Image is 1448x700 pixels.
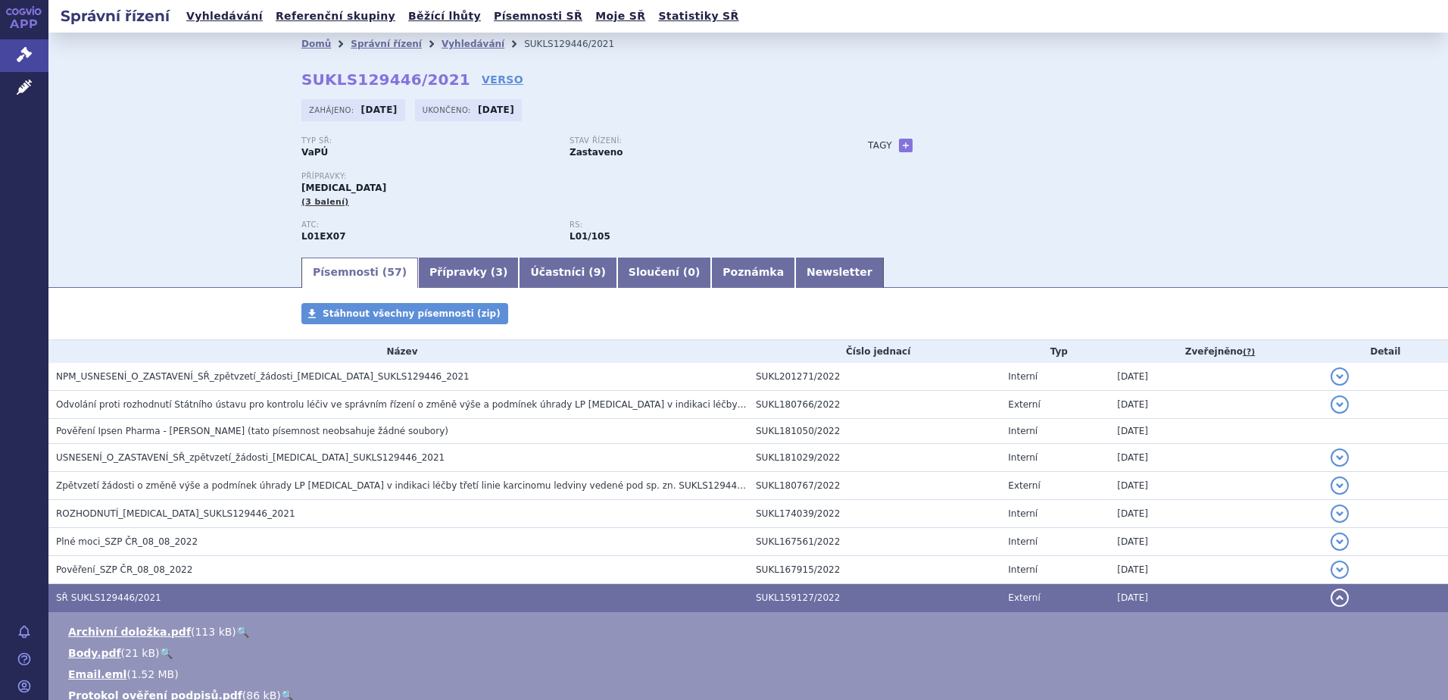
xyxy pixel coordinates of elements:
[1331,561,1349,579] button: detail
[748,500,1000,528] td: SUKL174039/2022
[748,528,1000,556] td: SUKL167561/2022
[48,340,748,363] th: Název
[351,39,422,49] a: Správní řízení
[1000,340,1109,363] th: Typ
[482,72,523,87] a: VERSO
[301,220,554,230] p: ATC:
[56,452,445,463] span: USNESENÍ_O_ZASTAVENÍ_SŘ_zpětvzetí_žádosti_CABOMETYX_SUKLS129446_2021
[68,667,1433,682] li: ( )
[1243,347,1255,358] abbr: (?)
[404,6,485,27] a: Běžící lhůty
[301,70,470,89] strong: SUKLS129446/2021
[1331,448,1349,467] button: detail
[1331,533,1349,551] button: detail
[748,391,1000,419] td: SUKL180766/2022
[301,231,346,242] strong: KABOZANTINIB
[248,426,448,436] span: (tato písemnost neobsahuje žádné soubory)
[56,536,198,547] span: Plné moci_SZP ČR_08_08_2022
[617,258,711,288] a: Sloučení (0)
[309,104,357,116] span: Zahájeno:
[795,258,884,288] a: Newsletter
[570,220,822,230] p: RS:
[301,136,554,145] p: Typ SŘ:
[1008,564,1038,575] span: Interní
[748,363,1000,391] td: SUKL201271/2022
[56,592,161,603] span: SŘ SUKLS129446/2021
[56,564,192,575] span: Pověření_SZP ČR_08_08_2022
[1109,584,1322,612] td: [DATE]
[301,172,838,181] p: Přípravky:
[1109,528,1322,556] td: [DATE]
[1008,508,1038,519] span: Interní
[748,340,1000,363] th: Číslo jednací
[495,266,503,278] span: 3
[68,626,191,638] a: Archivní doložka.pdf
[1331,589,1349,607] button: detail
[748,472,1000,500] td: SUKL180767/2022
[68,624,1433,639] li: ( )
[1008,426,1038,436] span: Interní
[1109,419,1322,444] td: [DATE]
[323,308,501,319] span: Stáhnout všechny písemnosti (zip)
[868,136,892,155] h3: Tagy
[1331,395,1349,414] button: detail
[301,147,328,158] strong: VaPÚ
[748,419,1000,444] td: SUKL181050/2022
[570,147,623,158] strong: Zastaveno
[301,197,349,207] span: (3 balení)
[594,266,601,278] span: 9
[1323,340,1448,363] th: Detail
[182,6,267,27] a: Vyhledávání
[519,258,616,288] a: Účastníci (9)
[524,33,634,55] li: SUKLS129446/2021
[387,266,401,278] span: 57
[1008,480,1040,491] span: Externí
[423,104,474,116] span: Ukončeno:
[442,39,504,49] a: Vyhledávání
[748,556,1000,584] td: SUKL167915/2022
[125,647,155,659] span: 21 kB
[478,105,514,115] strong: [DATE]
[1331,505,1349,523] button: detail
[1331,477,1349,495] button: detail
[56,426,245,436] span: Pověření Ipsen Pharma - Lenka Fehérová
[1008,371,1038,382] span: Interní
[899,139,913,152] a: +
[418,258,519,288] a: Přípravky (3)
[236,626,249,638] a: 🔍
[301,258,418,288] a: Písemnosti (57)
[711,258,795,288] a: Poznámka
[654,6,743,27] a: Statistiky SŘ
[271,6,400,27] a: Referenční skupiny
[1109,444,1322,472] td: [DATE]
[1008,536,1038,547] span: Interní
[570,136,822,145] p: Stav řízení:
[748,444,1000,472] td: SUKL181029/2022
[361,105,398,115] strong: [DATE]
[56,508,295,519] span: ROZHODNUTÍ_CABOMETYX_SUKLS129446_2021
[68,647,121,659] a: Body.pdf
[1109,500,1322,528] td: [DATE]
[1109,363,1322,391] td: [DATE]
[1109,391,1322,419] td: [DATE]
[131,668,174,680] span: 1.52 MB
[48,5,182,27] h2: Správní řízení
[688,266,695,278] span: 0
[570,231,610,242] strong: Cabozantinib
[68,668,126,680] a: Email.eml
[1331,367,1349,386] button: detail
[1109,472,1322,500] td: [DATE]
[160,647,173,659] a: 🔍
[56,480,769,491] span: Zpětvzetí žádosti o změně výše a podmínek úhrady LP CABOMETYX v indikaci léčby třetí linie karcin...
[301,183,386,193] span: [MEDICAL_DATA]
[591,6,650,27] a: Moje SŘ
[489,6,587,27] a: Písemnosti SŘ
[1008,592,1040,603] span: Externí
[1109,340,1322,363] th: Zveřejněno
[56,371,470,382] span: NPM_USNESENÍ_O_ZASTAVENÍ_SŘ_zpětvzetí_žádosti_CABOMETYX_SUKLS129446_2021
[301,303,508,324] a: Stáhnout všechny písemnosti (zip)
[1109,556,1322,584] td: [DATE]
[301,39,331,49] a: Domů
[195,626,232,638] span: 113 kB
[748,584,1000,612] td: SUKL159127/2022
